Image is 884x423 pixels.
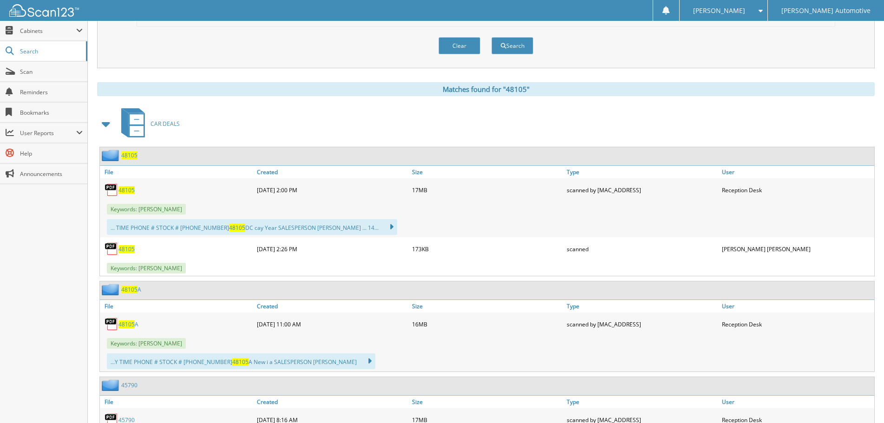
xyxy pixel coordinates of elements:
[20,47,81,55] span: Search
[118,320,138,328] a: 48105A
[255,166,409,178] a: Created
[20,88,83,96] span: Reminders
[100,166,255,178] a: File
[720,315,874,333] div: Reception Desk
[105,183,118,197] img: PDF.png
[20,68,83,76] span: Scan
[255,315,409,333] div: [DATE] 11:00 AM
[102,150,121,161] img: folder2.png
[107,219,397,235] div: ... TIME PHONE # STOCK # [PHONE_NUMBER] DC cay Year SALESPERSON [PERSON_NAME] ... 14...
[107,204,186,215] span: Keywords: [PERSON_NAME]
[9,4,79,17] img: scan123-logo-white.svg
[118,320,135,328] span: 48105
[229,224,245,232] span: 48105
[102,284,121,295] img: folder2.png
[105,242,118,256] img: PDF.png
[107,263,186,273] span: Keywords: [PERSON_NAME]
[20,170,83,178] span: Announcements
[410,396,564,408] a: Size
[564,240,719,258] div: scanned
[693,8,745,13] span: [PERSON_NAME]
[20,150,83,157] span: Help
[564,315,719,333] div: scanned by [MAC_ADDRESS]
[439,37,480,54] button: Clear
[255,181,409,199] div: [DATE] 2:00 PM
[720,300,874,312] a: User
[118,245,135,253] a: 48105
[102,379,121,391] img: folder2.png
[107,353,375,369] div: ...Y TIME PHONE # STOCK # [PHONE_NUMBER] A New i a SALESPERSON [PERSON_NAME]
[564,166,719,178] a: Type
[100,300,255,312] a: File
[121,286,141,293] a: 48105A
[255,240,409,258] div: [DATE] 2:26 PM
[97,82,875,96] div: Matches found for "48105"
[410,181,564,199] div: 17MB
[564,300,719,312] a: Type
[410,300,564,312] a: Size
[720,396,874,408] a: User
[118,186,135,194] a: 48105
[720,166,874,178] a: User
[781,8,871,13] span: [PERSON_NAME] Automotive
[20,109,83,117] span: Bookmarks
[255,300,409,312] a: Created
[100,396,255,408] a: File
[151,120,180,128] span: CAR DEALS
[410,240,564,258] div: 173KB
[491,37,533,54] button: Search
[564,396,719,408] a: Type
[720,240,874,258] div: [PERSON_NAME] [PERSON_NAME]
[107,338,186,349] span: Keywords: [PERSON_NAME]
[20,27,76,35] span: Cabinets
[105,317,118,331] img: PDF.png
[116,105,180,142] a: CAR DEALS
[410,315,564,333] div: 16MB
[20,129,76,137] span: User Reports
[720,181,874,199] div: Reception Desk
[121,381,138,389] a: 45790
[410,166,564,178] a: Size
[232,358,249,366] span: 48105
[255,396,409,408] a: Created
[564,181,719,199] div: scanned by [MAC_ADDRESS]
[121,151,138,159] a: 48105
[121,286,138,293] span: 48105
